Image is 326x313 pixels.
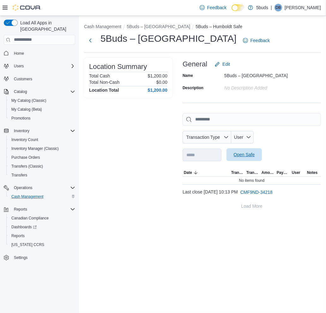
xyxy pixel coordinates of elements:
[9,97,49,104] a: My Catalog (Classic)
[6,231,78,240] button: Reports
[226,148,262,161] button: Open Safe
[11,216,49,221] span: Canadian Compliance
[207,4,226,11] span: Feedback
[231,131,254,144] button: User
[11,62,26,70] button: Users
[232,4,245,11] input: Dark Mode
[9,114,75,122] span: Promotions
[9,214,75,222] span: Canadian Compliance
[11,62,75,70] span: Users
[9,106,45,113] a: My Catalog (Beta)
[197,1,229,14] a: Feedback
[9,223,75,231] span: Dashboards
[6,114,78,123] button: Promotions
[9,106,75,113] span: My Catalog (Beta)
[285,4,321,11] p: [PERSON_NAME]
[14,64,24,69] span: Users
[84,24,121,29] button: Cash Management
[9,171,30,179] a: Transfers
[11,164,43,169] span: Transfers (Classic)
[18,20,75,32] span: Load All Apps in [GEOGRAPHIC_DATA]
[89,88,119,93] h4: Location Total
[292,170,300,175] span: User
[262,170,274,175] span: Amount
[9,232,75,240] span: Reports
[4,46,75,279] nav: Complex example
[212,58,232,71] button: Edit
[100,32,237,45] h1: 5Buds – [GEOGRAPHIC_DATA]
[11,116,31,121] span: Promotions
[84,34,97,47] button: Next
[11,75,35,83] a: Customers
[11,50,27,57] a: Home
[9,193,75,200] span: Cash Management
[251,37,270,44] span: Feedback
[275,4,282,11] div: Dan Beaudry
[9,193,46,200] a: Cash Management
[224,71,309,78] div: 5Buds – [GEOGRAPHIC_DATA]
[148,88,167,93] h4: $1,200.00
[1,87,78,96] button: Catalog
[89,73,110,78] h6: Total Cash
[1,49,78,58] button: Home
[14,207,27,212] span: Reports
[184,170,192,175] span: Date
[11,224,37,230] span: Dashboards
[230,169,245,176] button: Transaction Type
[11,127,32,135] button: Inventory
[183,60,207,68] h3: General
[9,171,75,179] span: Transfers
[156,80,167,85] p: $0.00
[6,171,78,180] button: Transfers
[241,203,263,209] span: Load More
[84,23,321,31] nav: An example of EuiBreadcrumbs
[183,200,321,212] button: Load More
[11,254,75,261] span: Settings
[306,169,321,176] button: Notes
[276,4,281,11] span: DB
[6,240,78,249] button: [US_STATE] CCRS
[1,205,78,214] button: Reports
[224,83,309,90] div: No Description added
[222,61,230,67] span: Edit
[89,80,120,85] h6: Total Non-Cash
[6,144,78,153] button: Inventory Manager (Classic)
[1,253,78,262] button: Settings
[291,169,306,176] button: User
[234,135,244,140] span: User
[6,192,78,201] button: Cash Management
[183,169,230,176] button: Date
[11,173,27,178] span: Transfers
[11,146,59,151] span: Inventory Manager (Classic)
[148,73,167,78] p: $1,200.00
[9,223,39,231] a: Dashboards
[238,186,275,199] button: CMF9ND-34218
[275,169,291,176] button: Payment Methods
[246,170,259,175] span: Transaction #
[183,186,321,199] div: Last close [DATE] 10:13 PM
[1,74,78,83] button: Customers
[9,154,75,161] span: Purchase Orders
[239,178,265,183] span: No items found
[245,169,260,176] button: Transaction #
[6,214,78,223] button: Canadian Compliance
[11,75,75,83] span: Customers
[183,131,231,144] button: Transaction Type
[6,162,78,171] button: Transfers (Classic)
[11,254,30,261] a: Settings
[6,223,78,231] a: Dashboards
[271,4,272,11] p: |
[13,4,41,11] img: Cova
[9,154,43,161] a: Purchase Orders
[11,88,29,95] button: Catalog
[6,135,78,144] button: Inventory Count
[234,151,255,158] span: Open Safe
[307,170,317,175] span: Notes
[1,183,78,192] button: Operations
[9,214,51,222] a: Canadian Compliance
[9,136,75,144] span: Inventory Count
[9,145,75,152] span: Inventory Manager (Classic)
[6,153,78,162] button: Purchase Orders
[9,232,27,240] a: Reports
